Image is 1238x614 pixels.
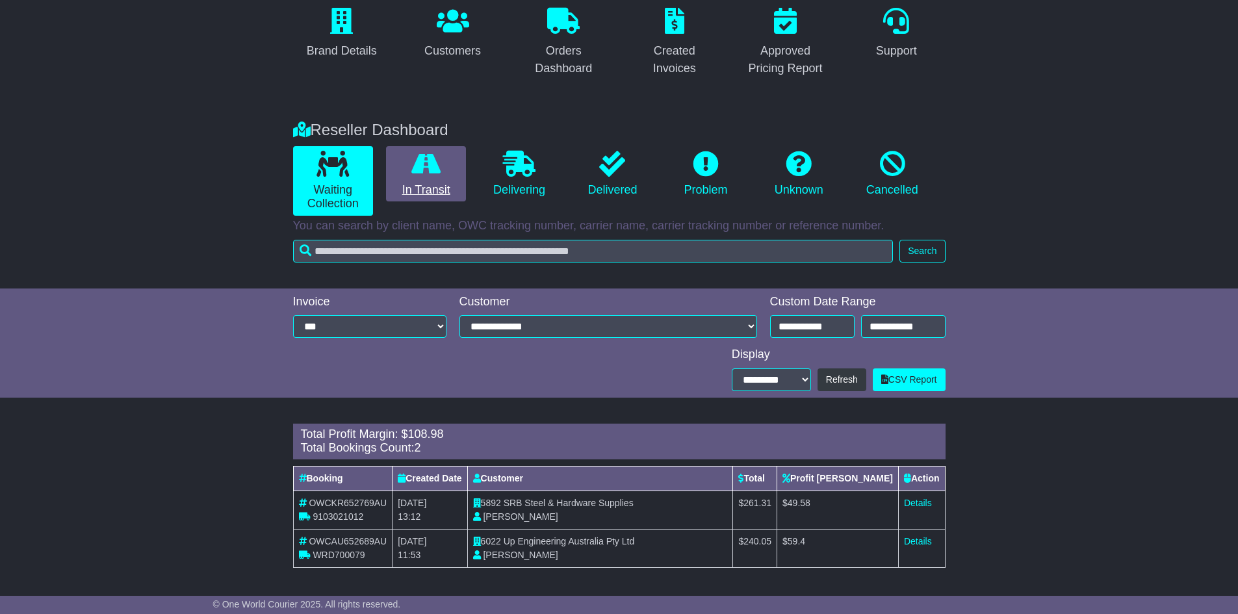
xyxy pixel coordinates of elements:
[743,536,771,546] span: 240.05
[293,466,393,491] th: Booking
[301,441,938,455] div: Total Bookings Count:
[313,550,365,560] span: WRD700079
[770,295,946,309] div: Custom Date Range
[852,146,932,202] a: Cancelled
[309,498,387,508] span: OWCKR652769AU
[298,3,385,64] a: Brand Details
[483,550,558,560] span: [PERSON_NAME]
[301,428,938,442] div: Total Profit Margin: $
[573,146,652,202] a: Delivered
[309,536,387,546] span: OWCAU652689AU
[733,529,777,567] td: $
[393,466,467,491] th: Created Date
[398,550,420,560] span: 11:53
[398,536,426,546] span: [DATE]
[415,441,421,454] span: 2
[732,348,946,362] div: Display
[777,529,899,567] td: $
[898,466,945,491] th: Action
[408,428,444,441] span: 108.98
[398,511,420,522] span: 13:12
[481,498,501,508] span: 5892
[307,42,377,60] div: Brand Details
[904,536,932,546] a: Details
[736,3,834,82] a: Approved Pricing Report
[818,368,866,391] button: Refresh
[313,511,363,522] span: 9103021012
[733,491,777,529] td: $
[733,466,777,491] th: Total
[868,3,925,64] a: Support
[777,466,899,491] th: Profit [PERSON_NAME]
[424,42,481,60] div: Customers
[665,146,745,202] a: Problem
[504,536,635,546] span: Up Engineering Australia Pty Ltd
[788,498,810,508] span: 49.58
[876,42,917,60] div: Support
[504,498,634,508] span: SRB Steel & Hardware Supplies
[467,466,733,491] th: Customer
[398,498,426,508] span: [DATE]
[745,42,826,77] div: Approved Pricing Report
[479,146,559,202] a: Delivering
[481,536,501,546] span: 6022
[287,121,952,140] div: Reseller Dashboard
[626,3,724,82] a: Created Invoices
[213,599,401,609] span: © One World Courier 2025. All rights reserved.
[873,368,946,391] a: CSV Report
[788,536,805,546] span: 59.4
[515,3,613,82] a: Orders Dashboard
[523,42,604,77] div: Orders Dashboard
[904,498,932,508] a: Details
[293,219,946,233] p: You can search by client name, OWC tracking number, carrier name, carrier tracking number or refe...
[899,240,945,262] button: Search
[293,295,446,309] div: Invoice
[386,146,466,202] a: In Transit
[459,295,757,309] div: Customer
[483,511,558,522] span: [PERSON_NAME]
[777,491,899,529] td: $
[293,146,373,216] a: Waiting Collection
[759,146,839,202] a: Unknown
[743,498,771,508] span: 261.31
[634,42,716,77] div: Created Invoices
[416,3,489,64] a: Customers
